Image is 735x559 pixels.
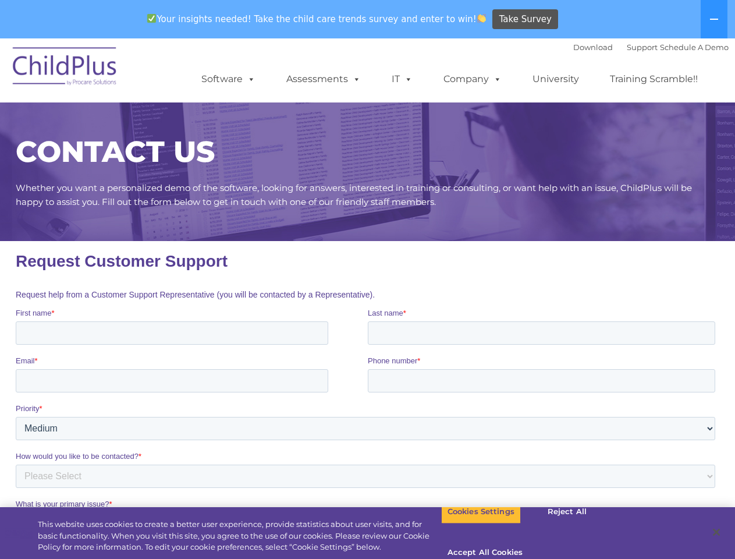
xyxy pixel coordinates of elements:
[190,68,267,91] a: Software
[704,519,729,545] button: Close
[573,43,729,52] font: |
[531,500,603,524] button: Reject All
[441,500,521,524] button: Cookies Settings
[16,182,692,207] span: Whether you want a personalized demo of the software, looking for answers, interested in training...
[16,134,215,169] span: CONTACT US
[627,43,658,52] a: Support
[573,43,613,52] a: Download
[660,43,729,52] a: Schedule A Demo
[275,68,372,91] a: Assessments
[432,68,513,91] a: Company
[521,68,591,91] a: University
[7,39,123,97] img: ChildPlus by Procare Solutions
[380,68,424,91] a: IT
[38,519,441,553] div: This website uses cookies to create a better user experience, provide statistics about user visit...
[598,68,709,91] a: Training Scramble!!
